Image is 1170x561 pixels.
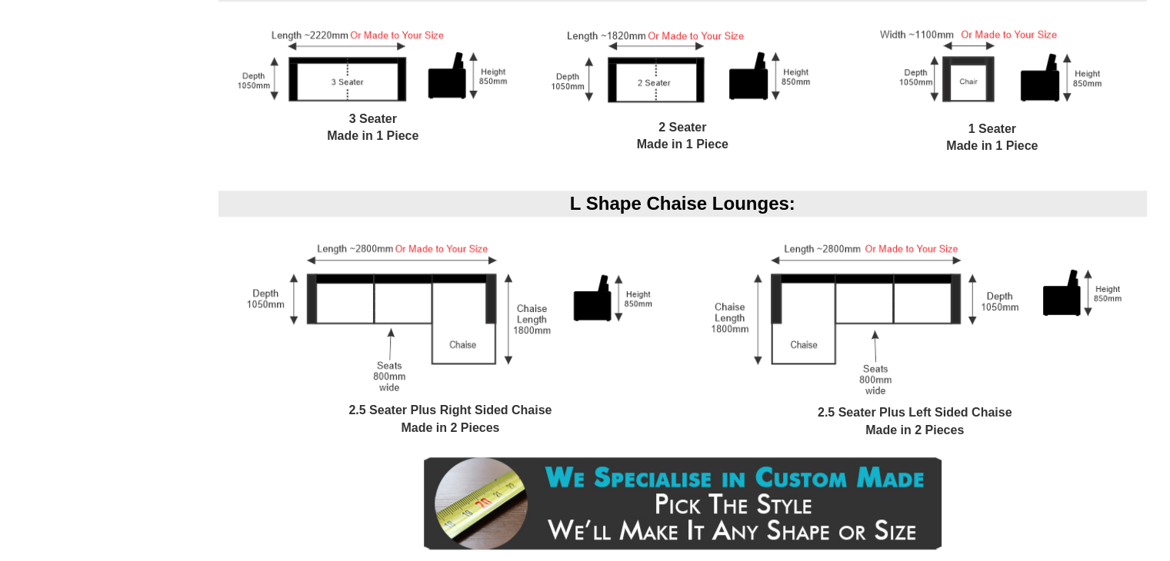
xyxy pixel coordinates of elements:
[348,403,552,434] b: 2.5 Seater Plus Right Sided Chaise Made in 2 Pieces
[230,234,672,402] img: 2.5 Seater Plus Right Sided Chaise
[230,19,517,111] img: 3 Seater
[694,234,1135,404] img: 2.5 Seater Plus Left Sided Chaise
[424,457,942,549] img: Custom Made
[637,121,728,151] b: 2 Seater Made in 1 Piece
[946,122,1038,153] b: 1 Seater Made in 1 Piece
[818,406,1012,437] b: 2.5 Seater Plus Left Sided Chaise Made in 2 Pieces
[543,19,822,119] img: 2 Seater
[218,191,1148,217] div: L Shape Chaise Lounges:
[871,19,1114,121] img: 1 Seater
[327,112,418,143] b: 3 Seater Made in 1 Piece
